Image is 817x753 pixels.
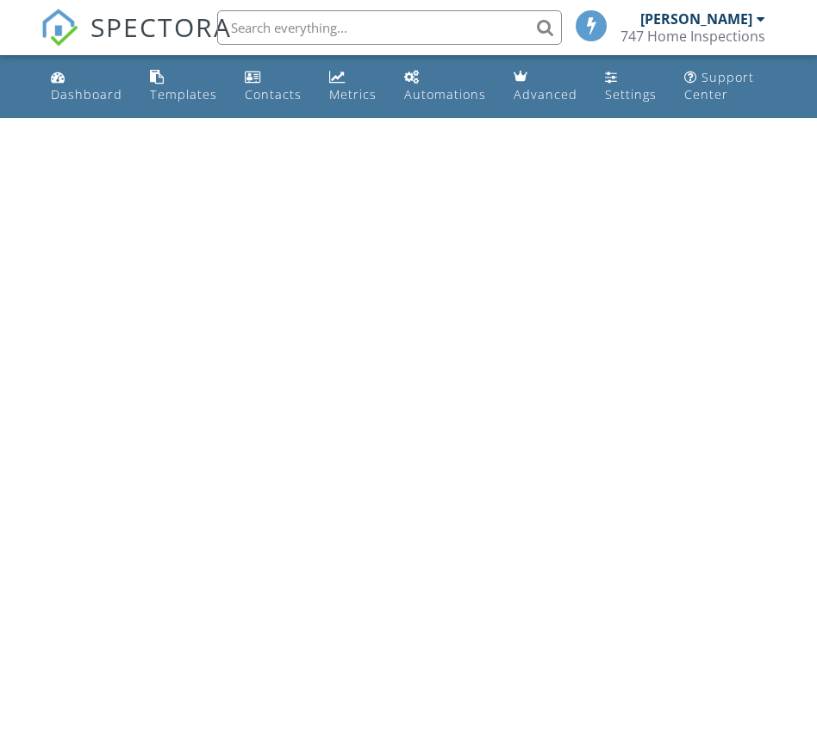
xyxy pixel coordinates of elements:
[51,86,122,103] div: Dashboard
[329,86,377,103] div: Metrics
[514,86,577,103] div: Advanced
[150,86,217,103] div: Templates
[217,10,562,45] input: Search everything...
[507,62,584,111] a: Advanced
[404,86,486,103] div: Automations
[640,10,752,28] div: [PERSON_NAME]
[397,62,493,111] a: Automations (Basic)
[245,86,302,103] div: Contacts
[677,62,772,111] a: Support Center
[598,62,664,111] a: Settings
[143,62,224,111] a: Templates
[684,69,754,103] div: Support Center
[621,28,765,45] div: 747 Home Inspections
[44,62,129,111] a: Dashboard
[322,62,384,111] a: Metrics
[605,86,657,103] div: Settings
[41,23,232,59] a: SPECTORA
[238,62,309,111] a: Contacts
[41,9,78,47] img: The Best Home Inspection Software - Spectora
[90,9,232,45] span: SPECTORA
